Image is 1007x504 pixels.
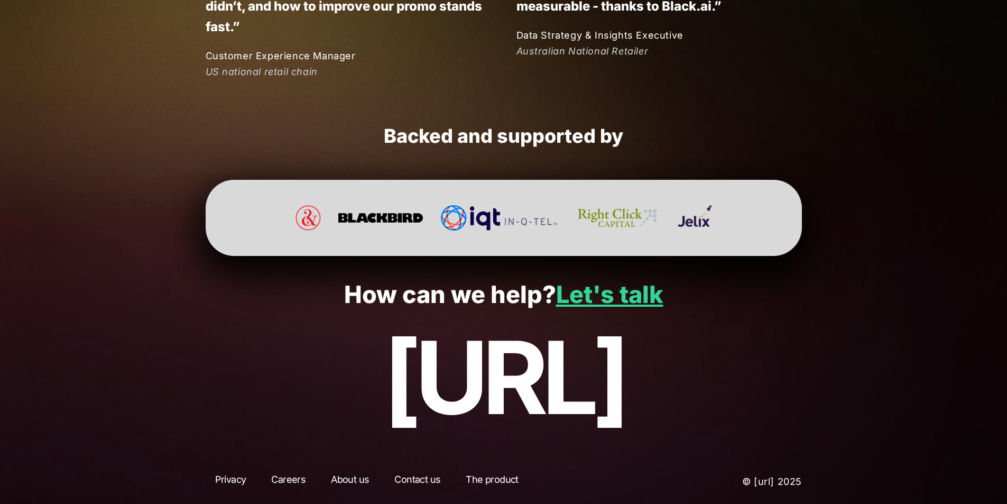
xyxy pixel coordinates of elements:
[516,45,649,57] em: Australian National Retailer
[321,472,378,491] a: About us
[556,280,663,309] a: Let's talk
[206,66,318,77] em: US national retail chain
[206,472,256,491] a: Privacy
[32,321,975,434] p: [URL]
[206,124,802,148] h2: Backed and supported by
[440,205,557,231] img: In-Q-Tel (IQT)
[262,472,315,491] a: Careers
[338,205,423,231] img: Blackbird Ventures Website
[678,205,712,231] img: Jelix Ventures Website
[456,472,528,491] a: The product
[206,48,492,63] p: Customer Experience Manager
[575,205,660,231] img: Right Click Capital Website
[385,472,450,491] a: Contact us
[653,472,802,491] p: © [URL] 2025
[516,28,802,43] p: Data Strategy & Insights Executive
[32,281,975,308] p: How can we help?
[295,205,321,231] img: Pan Effect Website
